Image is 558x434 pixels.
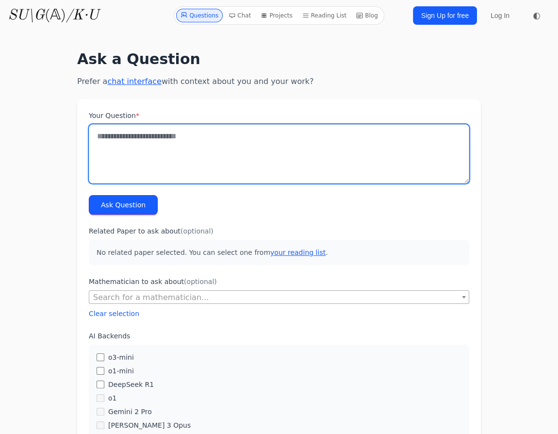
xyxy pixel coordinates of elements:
[8,7,98,24] a: SU\G(𝔸)/K·U
[107,77,161,86] a: chat interface
[257,9,296,22] a: Projects
[77,50,481,68] h1: Ask a Question
[89,240,469,265] p: No related paper selected. You can select one from .
[184,278,217,285] span: (optional)
[225,9,255,22] a: Chat
[413,6,477,25] a: Sign Up for free
[66,8,98,23] i: /K·U
[77,76,481,87] p: Prefer a with context about you and your work?
[533,11,541,20] span: ◐
[108,380,154,389] label: DeepSeek R1
[89,309,139,318] button: Clear selection
[352,9,382,22] a: Blog
[270,249,326,256] a: your reading list
[108,366,134,376] label: o1-mini
[89,331,469,341] label: AI Backends
[108,352,134,362] label: o3-mini
[108,393,116,403] label: o1
[298,9,351,22] a: Reading List
[89,111,469,120] label: Your Question
[93,293,209,302] span: Search for a mathematician...
[89,195,158,215] button: Ask Question
[89,290,469,304] span: Search for a mathematician...
[89,291,469,304] span: Search for a mathematician...
[181,227,213,235] span: (optional)
[108,420,191,430] label: [PERSON_NAME] 3 Opus
[108,407,152,417] label: Gemini 2 Pro
[527,6,546,25] button: ◐
[485,7,515,24] a: Log In
[176,9,223,22] a: Questions
[8,8,45,23] i: SU\G
[89,226,469,236] label: Related Paper to ask about
[89,277,469,286] label: Mathematician to ask about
